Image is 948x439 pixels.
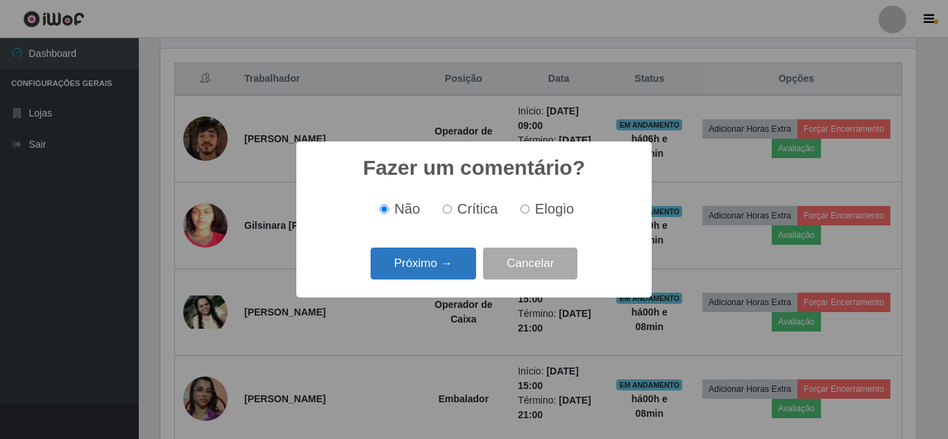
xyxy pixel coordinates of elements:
button: Cancelar [483,248,577,280]
input: Não [380,205,389,214]
span: Elogio [535,201,574,216]
input: Elogio [520,205,530,214]
span: Crítica [457,201,498,216]
h2: Fazer um comentário? [363,155,585,180]
input: Crítica [443,205,452,214]
span: Não [394,201,420,216]
button: Próximo → [371,248,476,280]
